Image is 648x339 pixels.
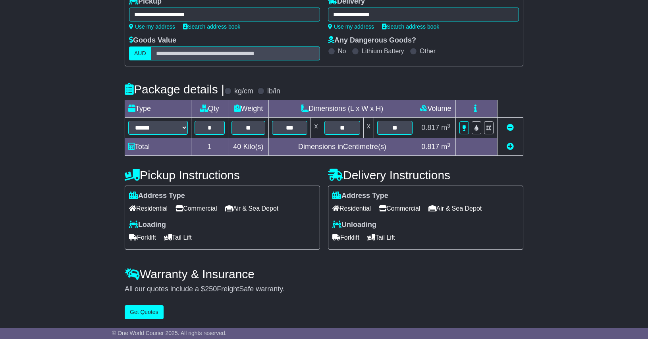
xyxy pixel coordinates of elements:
[175,202,217,215] span: Commercial
[125,169,320,182] h4: Pickup Instructions
[125,83,224,96] h4: Package details |
[420,47,436,55] label: Other
[205,285,217,293] span: 250
[269,100,416,118] td: Dimensions (L x W x H)
[328,169,523,182] h4: Delivery Instructions
[129,23,175,30] a: Use my address
[311,118,321,138] td: x
[191,100,228,118] td: Qty
[228,100,269,118] td: Weight
[191,138,228,156] td: 1
[233,143,241,151] span: 40
[125,267,523,281] h4: Warranty & Insurance
[416,100,455,118] td: Volume
[225,202,279,215] span: Air & Sea Depot
[129,231,156,244] span: Forklift
[421,124,439,132] span: 0.817
[421,143,439,151] span: 0.817
[267,87,280,96] label: lb/in
[338,47,346,55] label: No
[328,36,416,45] label: Any Dangerous Goods?
[228,138,269,156] td: Kilo(s)
[447,142,450,148] sup: 3
[129,36,176,45] label: Goods Value
[507,124,514,132] a: Remove this item
[112,330,227,336] span: © One World Courier 2025. All rights reserved.
[507,143,514,151] a: Add new item
[441,124,450,132] span: m
[234,87,253,96] label: kg/cm
[269,138,416,156] td: Dimensions in Centimetre(s)
[125,285,523,294] div: All our quotes include a $ FreightSafe warranty.
[164,231,192,244] span: Tail Lift
[332,231,359,244] span: Forklift
[332,221,376,229] label: Unloading
[441,143,450,151] span: m
[125,100,191,118] td: Type
[125,138,191,156] td: Total
[367,231,395,244] span: Tail Lift
[363,118,374,138] td: x
[129,46,151,60] label: AUD
[362,47,404,55] label: Lithium Battery
[129,221,166,229] label: Loading
[382,23,439,30] a: Search address book
[379,202,420,215] span: Commercial
[447,123,450,129] sup: 3
[129,202,168,215] span: Residential
[332,202,371,215] span: Residential
[129,192,185,200] label: Address Type
[125,305,164,319] button: Get Quotes
[332,192,388,200] label: Address Type
[328,23,374,30] a: Use my address
[428,202,482,215] span: Air & Sea Depot
[183,23,240,30] a: Search address book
